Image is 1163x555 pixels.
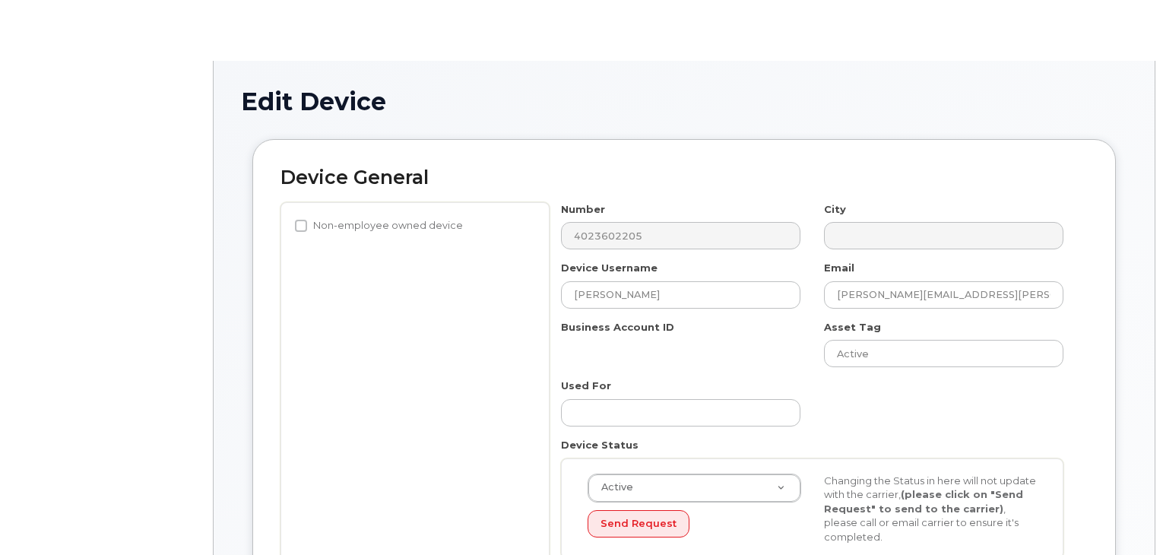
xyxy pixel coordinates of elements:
[241,88,1127,115] h1: Edit Device
[824,488,1023,515] strong: (please click on "Send Request" to send to the carrier)
[588,510,689,538] button: Send Request
[280,167,1088,189] h2: Device General
[824,320,881,335] label: Asset Tag
[813,474,1049,544] div: Changing the Status in here will not update with the carrier, , please call or email carrier to e...
[588,474,800,502] a: Active
[561,438,639,452] label: Device Status
[561,379,611,393] label: Used For
[295,220,307,232] input: Non-employee owned device
[561,261,658,275] label: Device Username
[295,217,463,235] label: Non-employee owned device
[561,202,605,217] label: Number
[824,202,846,217] label: City
[561,320,674,335] label: Business Account ID
[824,261,854,275] label: Email
[592,480,633,494] span: Active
